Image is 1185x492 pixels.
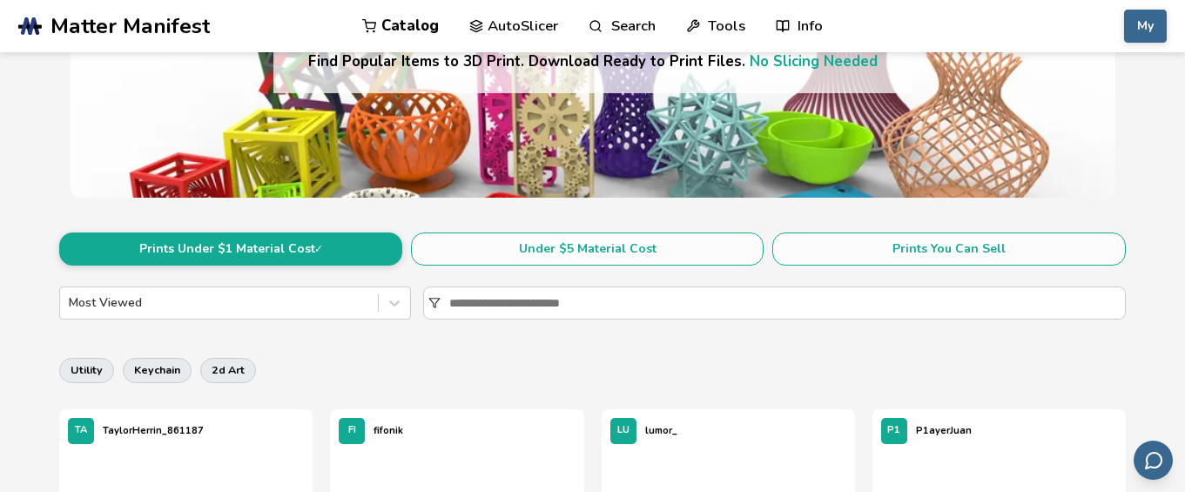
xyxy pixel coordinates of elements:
button: Prints You Can Sell [772,233,1126,266]
button: keychain [123,358,192,382]
span: Matter Manifest [50,14,210,38]
a: No Slicing Needed [750,51,878,71]
h4: Find Popular Items to 3D Print. Download Ready to Print Files. [308,51,878,71]
p: fifonik [374,421,403,440]
button: Under $5 Material Cost [411,233,764,266]
span: P1 [887,425,900,436]
button: My [1124,10,1167,43]
button: Prints Under $1 Material Cost✓ [59,233,402,266]
button: Send feedback via email [1134,441,1173,480]
p: lumor_ [645,421,677,440]
button: utility [59,358,114,382]
span: TA [75,425,87,436]
span: FI [348,425,356,436]
span: LU [617,425,630,436]
p: TaylorHerrin_861187 [103,421,204,440]
input: Most Viewed [69,296,72,310]
p: P1ayerJuan [916,421,972,440]
button: 2d art [200,358,256,382]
